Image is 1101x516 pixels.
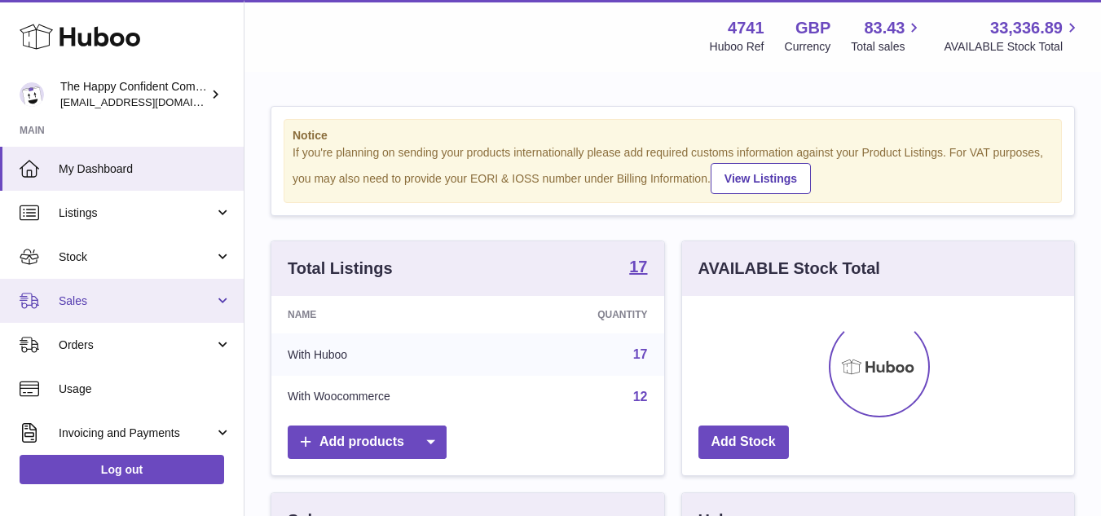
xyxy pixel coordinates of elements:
[20,455,224,484] a: Log out
[698,426,789,459] a: Add Stock
[633,390,648,404] a: 12
[629,258,647,275] strong: 17
[60,95,240,108] span: [EMAIL_ADDRESS][DOMAIN_NAME]
[288,426,447,459] a: Add products
[293,128,1053,143] strong: Notice
[59,426,214,441] span: Invoicing and Payments
[60,79,207,110] div: The Happy Confident Company
[785,39,831,55] div: Currency
[629,258,647,278] a: 17
[944,17,1081,55] a: 33,336.89 AVAILABLE Stock Total
[864,17,905,39] span: 83.43
[515,296,664,333] th: Quantity
[990,17,1063,39] span: 33,336.89
[633,347,648,361] a: 17
[795,17,830,39] strong: GBP
[293,145,1053,194] div: If you're planning on sending your products internationally please add required customs informati...
[710,39,764,55] div: Huboo Ref
[711,163,811,194] a: View Listings
[698,258,880,280] h3: AVAILABLE Stock Total
[59,161,231,177] span: My Dashboard
[59,249,214,265] span: Stock
[59,337,214,353] span: Orders
[271,376,515,418] td: With Woocommerce
[59,381,231,397] span: Usage
[851,39,923,55] span: Total sales
[271,296,515,333] th: Name
[59,205,214,221] span: Listings
[288,258,393,280] h3: Total Listings
[271,333,515,376] td: With Huboo
[851,17,923,55] a: 83.43 Total sales
[944,39,1081,55] span: AVAILABLE Stock Total
[20,82,44,107] img: contact@happyconfident.com
[728,17,764,39] strong: 4741
[59,293,214,309] span: Sales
